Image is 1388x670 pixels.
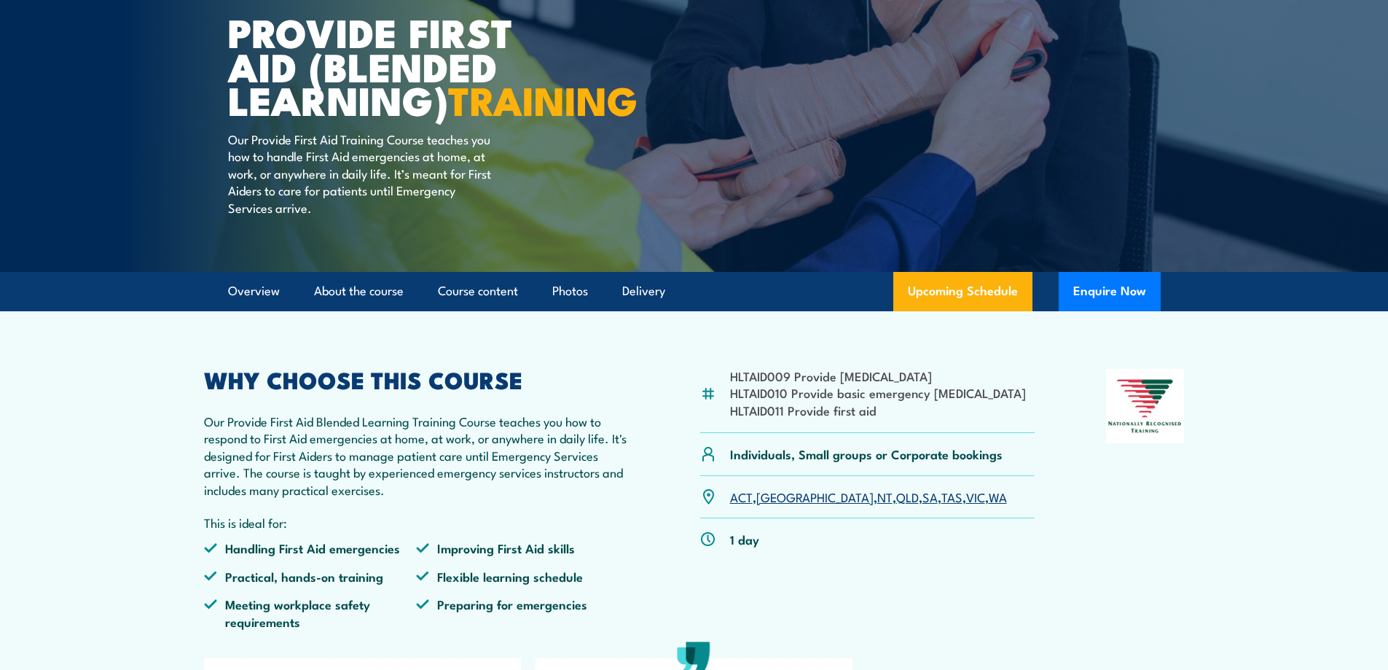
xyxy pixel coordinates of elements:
a: Overview [228,272,280,311]
li: Handling First Aid emergencies [204,539,417,556]
a: QLD [896,488,919,505]
p: Our Provide First Aid Training Course teaches you how to handle First Aid emergencies at home, at... [228,131,494,216]
strong: TRAINING [448,69,638,129]
a: ACT [730,488,753,505]
button: Enquire Now [1059,272,1161,311]
a: WA [989,488,1007,505]
p: This is ideal for: [204,514,630,531]
p: Individuals, Small groups or Corporate bookings [730,445,1003,462]
a: About the course [314,272,404,311]
a: Delivery [622,272,665,311]
a: NT [877,488,893,505]
li: HLTAID010 Provide basic emergency [MEDICAL_DATA] [730,384,1026,401]
li: Preparing for emergencies [416,596,629,630]
li: Meeting workplace safety requirements [204,596,417,630]
a: Course content [438,272,518,311]
li: Practical, hands-on training [204,568,417,585]
a: [GEOGRAPHIC_DATA] [756,488,874,505]
img: Nationally Recognised Training logo. [1106,369,1185,443]
a: TAS [941,488,962,505]
a: SA [922,488,938,505]
li: Flexible learning schedule [416,568,629,585]
a: Photos [552,272,588,311]
a: VIC [966,488,985,505]
h2: WHY CHOOSE THIS COURSE [204,369,630,389]
li: Improving First Aid skills [416,539,629,556]
p: Our Provide First Aid Blended Learning Training Course teaches you how to respond to First Aid em... [204,413,630,498]
li: HLTAID011 Provide first aid [730,402,1026,418]
a: Upcoming Schedule [893,272,1032,311]
li: HLTAID009 Provide [MEDICAL_DATA] [730,367,1026,384]
h1: Provide First Aid (Blended Learning) [228,15,588,117]
p: 1 day [730,531,759,548]
p: , , , , , , , [730,488,1007,505]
